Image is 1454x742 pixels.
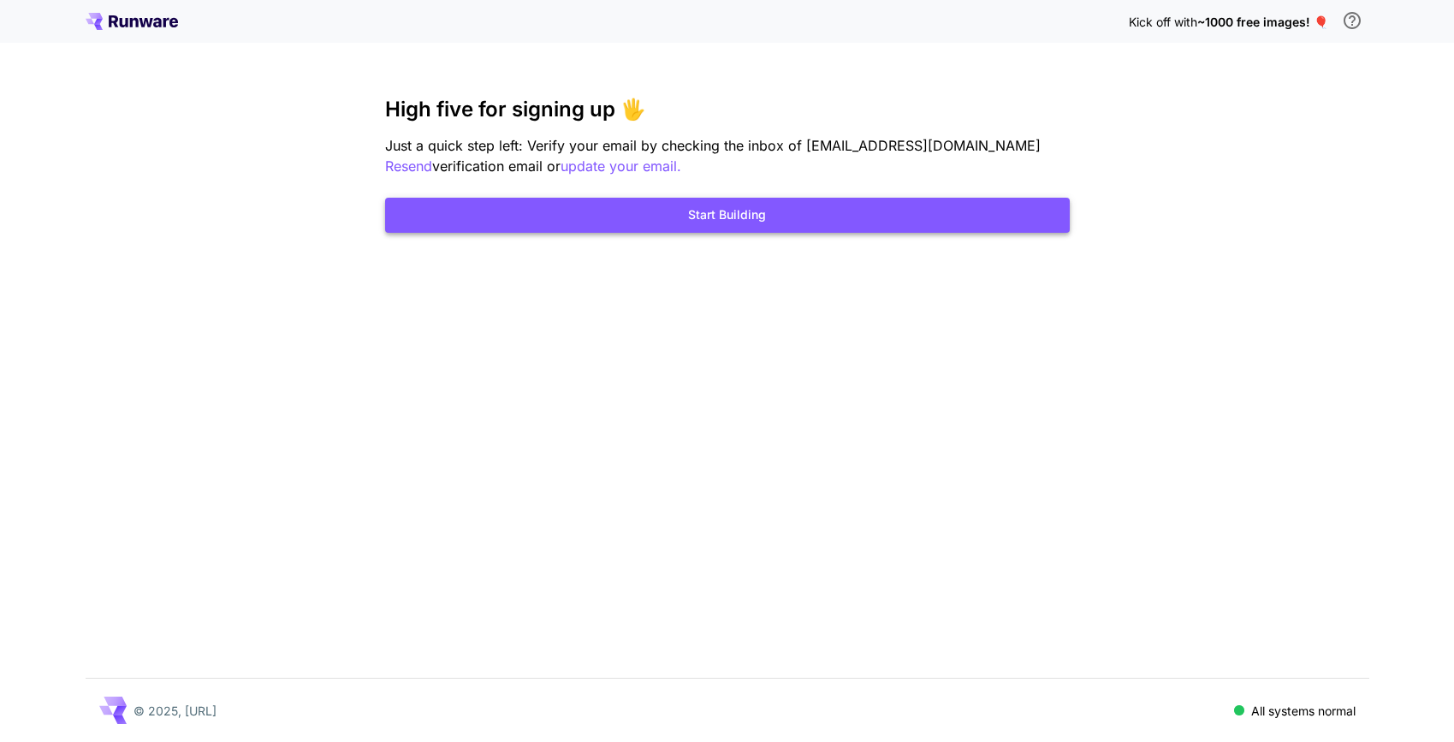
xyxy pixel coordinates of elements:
[385,137,1041,154] span: Just a quick step left: Verify your email by checking the inbox of [EMAIL_ADDRESS][DOMAIN_NAME]
[1251,702,1356,720] p: All systems normal
[1129,15,1197,29] span: Kick off with
[561,156,681,177] button: update your email.
[1335,3,1369,38] button: In order to qualify for free credit, you need to sign up with a business email address and click ...
[1197,15,1328,29] span: ~1000 free images! 🎈
[385,198,1070,233] button: Start Building
[134,702,217,720] p: © 2025, [URL]
[385,156,432,177] button: Resend
[385,98,1070,122] h3: High five for signing up 🖐️
[432,157,561,175] span: verification email or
